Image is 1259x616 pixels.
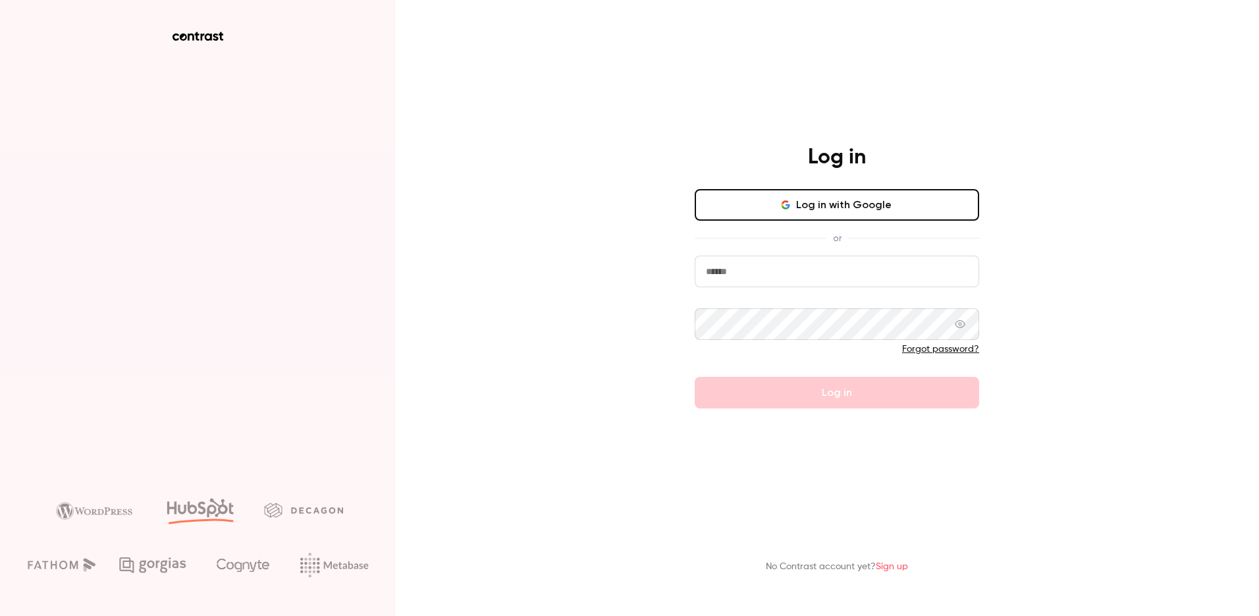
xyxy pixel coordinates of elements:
[902,345,979,354] a: Forgot password?
[695,189,979,221] button: Log in with Google
[876,562,908,571] a: Sign up
[766,560,908,574] p: No Contrast account yet?
[826,231,848,245] span: or
[808,144,866,171] h4: Log in
[264,503,343,517] img: decagon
